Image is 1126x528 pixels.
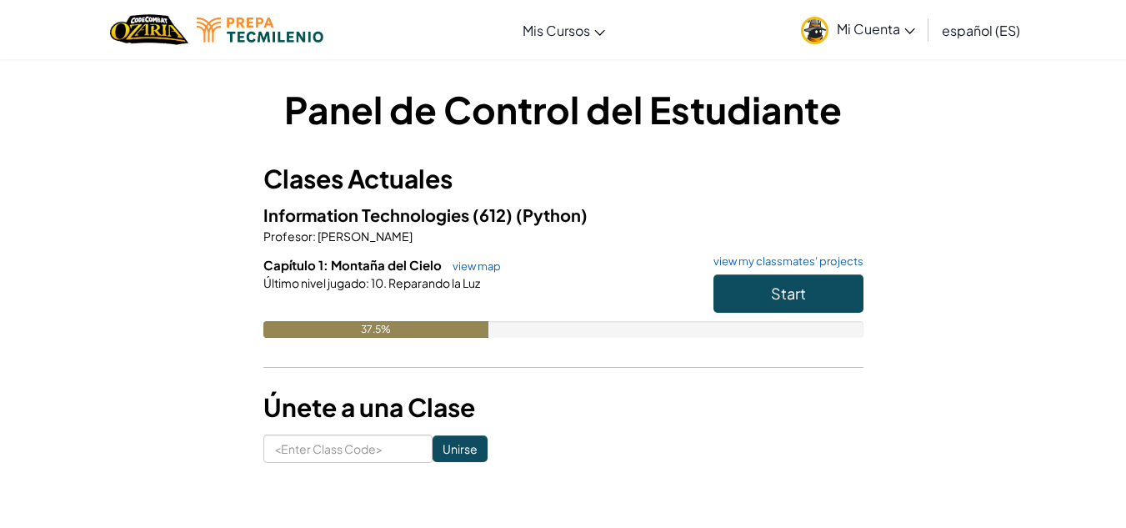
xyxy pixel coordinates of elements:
span: : [313,229,316,244]
img: Home [110,13,188,47]
span: Último nivel jugado [263,275,366,290]
a: Mis Cursos [514,8,613,53]
h3: Únete a una Clase [263,389,863,426]
button: Start [713,274,863,313]
img: Tecmilenio logo [197,18,323,43]
span: : [366,275,369,290]
a: Mi Cuenta [793,3,923,56]
span: Start [771,284,806,303]
span: Information Technologies (612) [263,204,516,225]
span: Mi Cuenta [837,20,915,38]
a: view map [444,259,501,273]
input: Unirse [433,435,488,462]
span: 10. [369,275,387,290]
span: (Python) [516,204,588,225]
span: [PERSON_NAME] [316,229,413,244]
div: 37.5% [263,321,488,338]
a: view my classmates' projects [705,256,863,267]
a: Ozaria by CodeCombat logo [110,13,188,47]
input: <Enter Class Code> [263,435,433,463]
span: Capítulo 1: Montaña del Cielo [263,257,444,273]
span: Mis Cursos [523,22,590,39]
h3: Clases Actuales [263,160,863,198]
span: Reparando la Luz [387,275,480,290]
a: español (ES) [933,8,1028,53]
span: Profesor [263,229,313,244]
span: español (ES) [942,22,1020,39]
h1: Panel de Control del Estudiante [263,83,863,135]
img: avatar [801,17,828,44]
